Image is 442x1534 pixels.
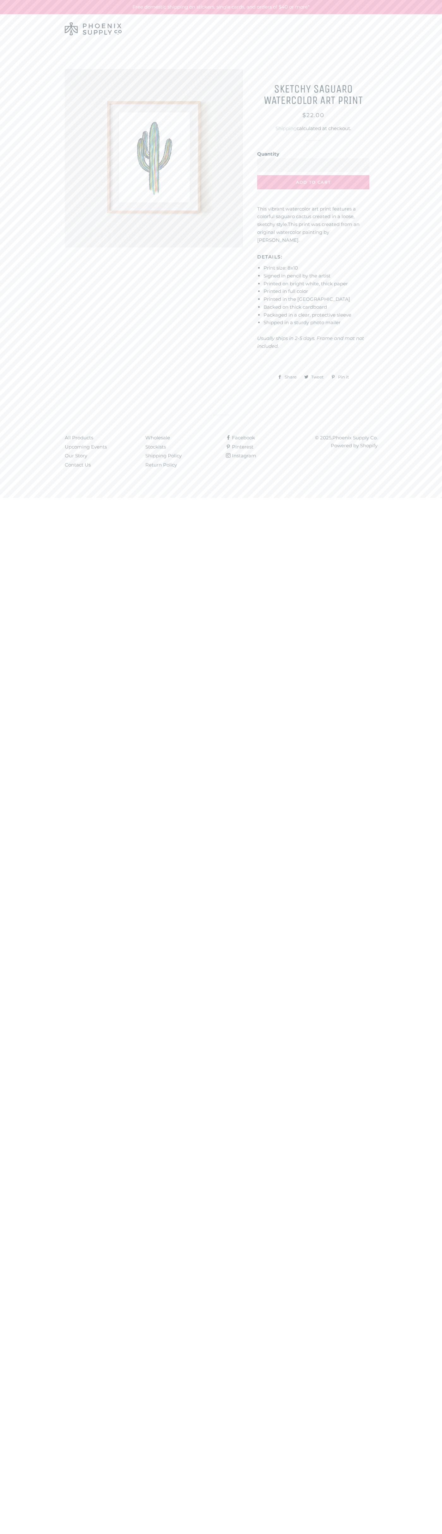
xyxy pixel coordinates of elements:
span: Pin it [338,372,352,382]
a: Facebook [226,435,255,441]
h1: Sketchy Saguaro Watercolor Art Print [257,83,369,106]
a: Phoenix Supply Co. [332,435,378,441]
a: Our Story [65,453,87,459]
li: Print size: 8x10 [263,264,369,272]
span: Shipped in a sturdy photo mailer [263,319,341,325]
a: Contact Us [65,462,91,468]
span: $22.00 [302,112,324,119]
span: Add to Cart [296,180,331,185]
h5: Details: [257,253,369,260]
span: Tweet [311,372,327,382]
span: Backed on thick cardboard [263,304,327,310]
div: calculated at checkout. [257,125,369,133]
a: Wholesale [145,435,170,441]
a: Shipping [275,125,297,131]
p: This print was created from an original watercolor painting by [PERSON_NAME]. [257,205,369,244]
span: Packaged in a clear, protective sleeve [263,312,351,318]
a: Powered by Shopify [331,443,378,449]
a: Upcoming Events [65,444,107,450]
span: This vibrant watercolor art print features a colorful saguaro cactus created in a loose, sketchy ... [257,206,356,228]
a: Stockists [145,444,166,450]
li: Signed in pencil by the artist [263,272,369,280]
a: Pinterest [226,444,253,450]
li: Printed in the [GEOGRAPHIC_DATA] [263,295,369,303]
span: Share [285,372,300,382]
label: Quantity [257,150,366,158]
a: Return Policy [145,462,177,468]
li: Printed on bright white, thick paper [263,280,369,288]
img: Phoenix Supply Co. [65,22,122,35]
img: Sketchy Saguaro Watercolor Art Print [65,69,243,247]
p: © 2025, [306,434,378,450]
a: Shipping Policy [145,453,182,459]
button: Add to Cart [257,175,369,189]
li: Printed in full color [263,288,369,295]
a: All Products [65,435,93,441]
em: Usually ships in 2-5 days. Frame and mat not included. [257,335,364,349]
a: Instagram [226,453,256,459]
